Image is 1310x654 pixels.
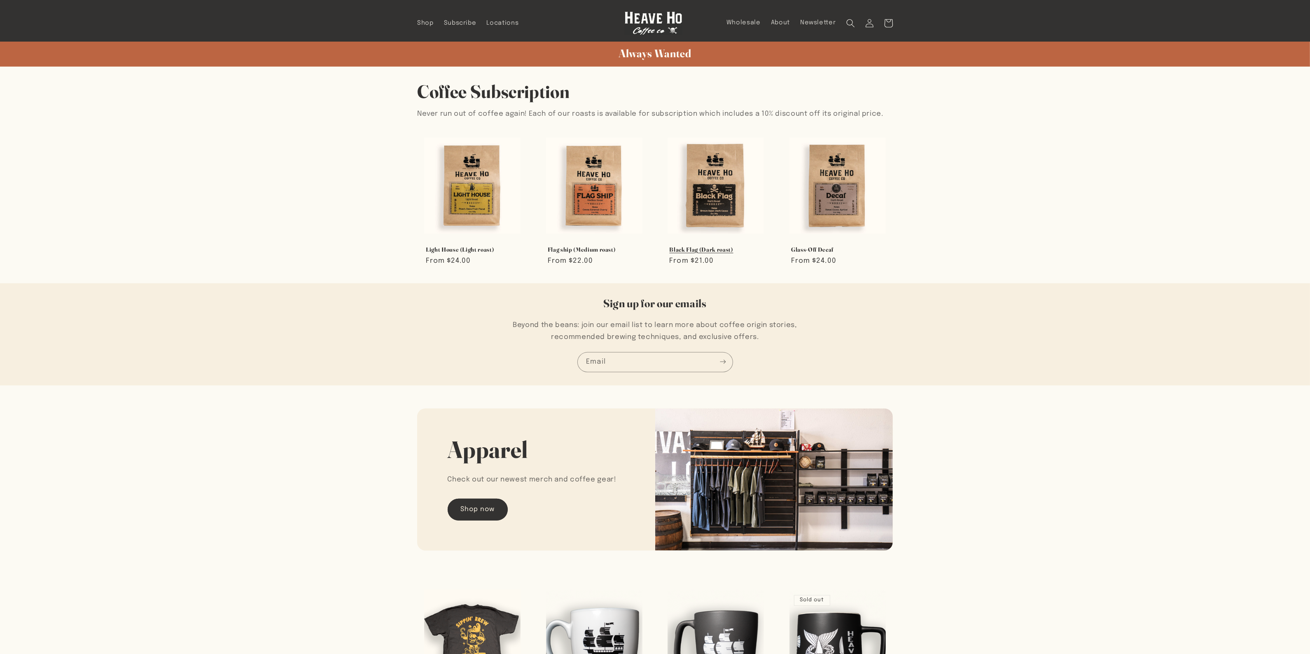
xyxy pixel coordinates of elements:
a: Locations [481,14,524,32]
ul: Slider [417,131,893,278]
p: Beyond the beans: join our email list to learn more about coffee origin stories, recommended brew... [504,319,806,343]
input: Email [578,353,733,372]
span: Locations [487,19,519,27]
span: Always Wanted [619,47,691,60]
a: Newsletter [795,14,841,32]
span: Wholesale [726,19,761,27]
a: Black Flag (Dark roast) [670,246,763,253]
span: About [771,19,790,27]
a: Wholesale [721,14,766,32]
p: Check out our newest merch and coffee gear! [448,474,616,486]
span: Shop [417,19,434,27]
a: About [766,14,795,32]
a: Flag ship (Medium roast) [548,246,641,253]
span: Subscribe [444,19,476,27]
h2: Apparel [448,434,528,465]
a: Subscribe [439,14,481,32]
a: Glass-Off Decaf [791,246,884,253]
a: Shop [412,14,439,32]
a: Shop now [448,499,508,521]
a: Light House (Light roast) [426,246,519,253]
button: Subscribe [713,352,732,372]
h2: Coffee Subscription [417,80,893,103]
h2: Sign up for our emails [39,297,1271,311]
img: Heave Ho Coffee Co [625,12,682,35]
span: Newsletter [800,19,836,27]
summary: Search [841,14,860,33]
p: Never run out of coffee again! Each of our roasts is available for subscription which includes a ... [417,108,893,120]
